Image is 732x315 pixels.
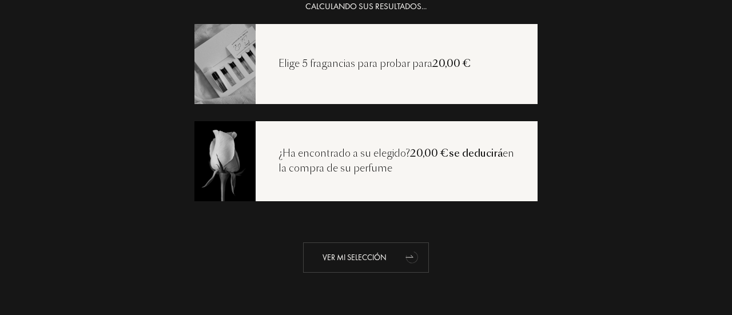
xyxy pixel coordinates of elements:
[256,57,494,71] div: Elige 5 fragancias para probar para
[432,57,471,70] span: 20,00 €
[410,146,503,160] span: 20,00 €se deducirá
[194,22,256,105] img: recoload1.png
[256,146,538,176] div: ¿Ha encontrado a su elegido? en la compra de su perfume
[194,119,256,202] img: recoload3.png
[303,242,429,273] div: Ver mi selección
[401,245,424,268] div: animation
